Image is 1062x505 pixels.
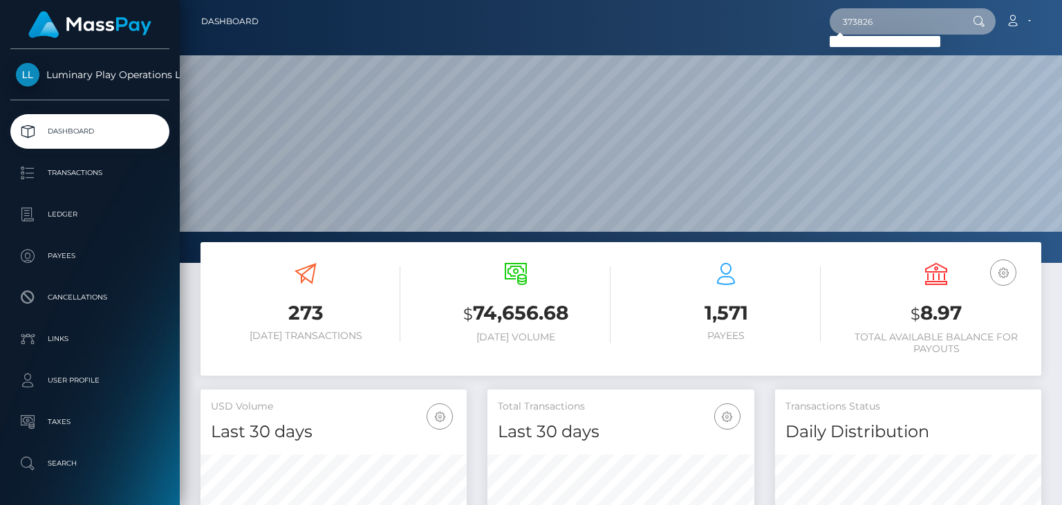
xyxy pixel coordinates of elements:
h5: Transactions Status [785,400,1031,414]
h6: Total Available Balance for Payouts [841,331,1031,355]
p: Payees [16,246,164,266]
a: Transactions [10,156,169,190]
h3: 273 [211,300,400,327]
h4: Daily Distribution [785,420,1031,444]
a: User Profile [10,363,169,398]
h6: [DATE] Transactions [211,330,400,342]
a: Dashboard [10,114,169,149]
a: Cancellations [10,280,169,315]
p: User Profile [16,370,164,391]
small: $ [463,304,473,324]
h6: [DATE] Volume [421,331,611,343]
img: Luminary Play Operations Limited [16,63,39,86]
a: Taxes [10,405,169,439]
a: Payees [10,239,169,273]
h3: 74,656.68 [421,300,611,328]
input: Search... [830,8,960,35]
a: Dashboard [201,7,259,36]
h5: USD Volume [211,400,456,414]
p: Cancellations [16,287,164,308]
a: Links [10,322,169,356]
h6: Payees [631,330,821,342]
p: Taxes [16,412,164,432]
h5: Total Transactions [498,400,743,414]
span: Luminary Play Operations Limited [10,68,169,81]
p: Search [16,453,164,474]
p: Links [16,329,164,349]
h4: Last 30 days [211,420,456,444]
small: $ [911,304,920,324]
p: Ledger [16,204,164,225]
p: Dashboard [16,121,164,142]
img: MassPay Logo [28,11,151,38]
a: Search [10,446,169,481]
a: Ledger [10,197,169,232]
h3: 1,571 [631,300,821,327]
h4: Last 30 days [498,420,743,444]
h3: 8.97 [841,300,1031,328]
p: Transactions [16,163,164,183]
